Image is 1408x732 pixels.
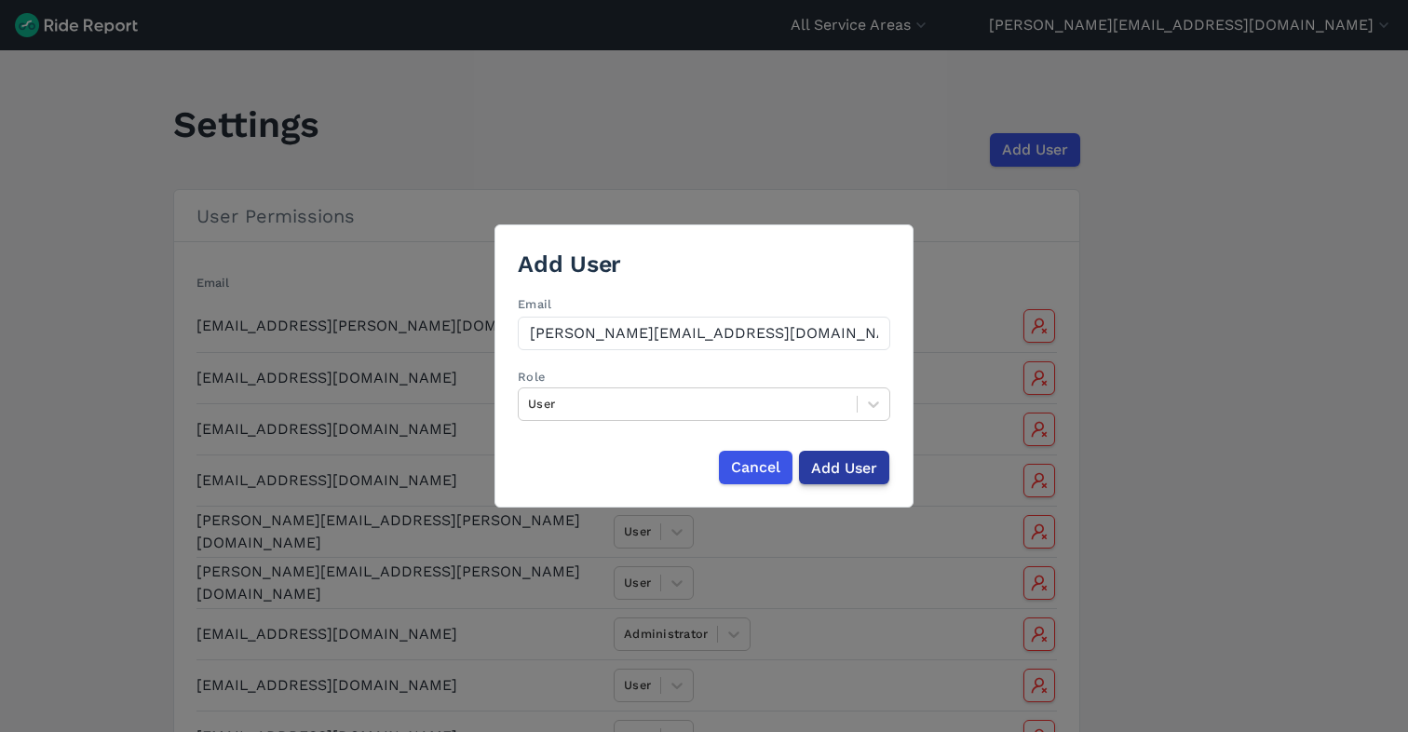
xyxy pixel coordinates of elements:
h3: Add User [518,248,890,280]
span: Cancel [731,456,780,479]
label: Email [518,295,890,313]
input: Add User [799,451,889,484]
input: iona@sunnycity.gov [518,317,890,350]
label: Role [518,370,545,384]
